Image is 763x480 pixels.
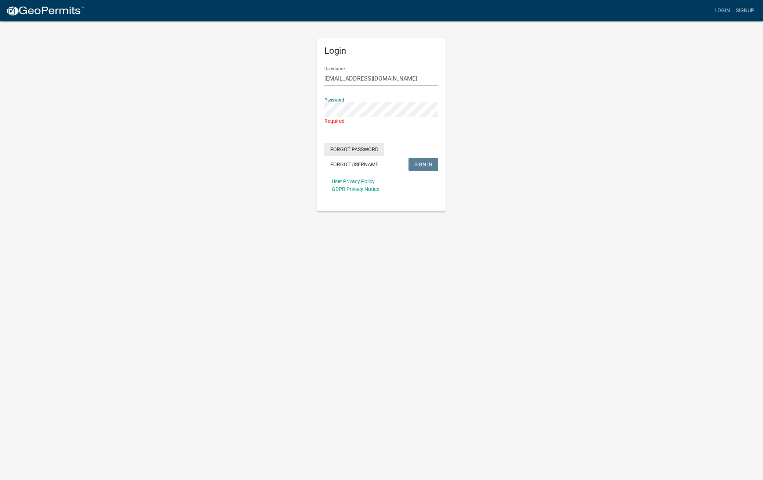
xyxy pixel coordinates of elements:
[324,46,438,56] h5: Login
[712,4,733,18] a: Login
[409,158,438,171] button: SIGN IN
[332,178,375,184] a: User Privacy Policy
[324,143,384,156] button: Forgot Password
[414,161,432,167] span: SIGN IN
[324,117,438,125] div: Required
[733,4,757,18] a: Signup
[332,186,379,192] a: GDPR Privacy Notice
[324,158,384,171] button: Forgot Username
